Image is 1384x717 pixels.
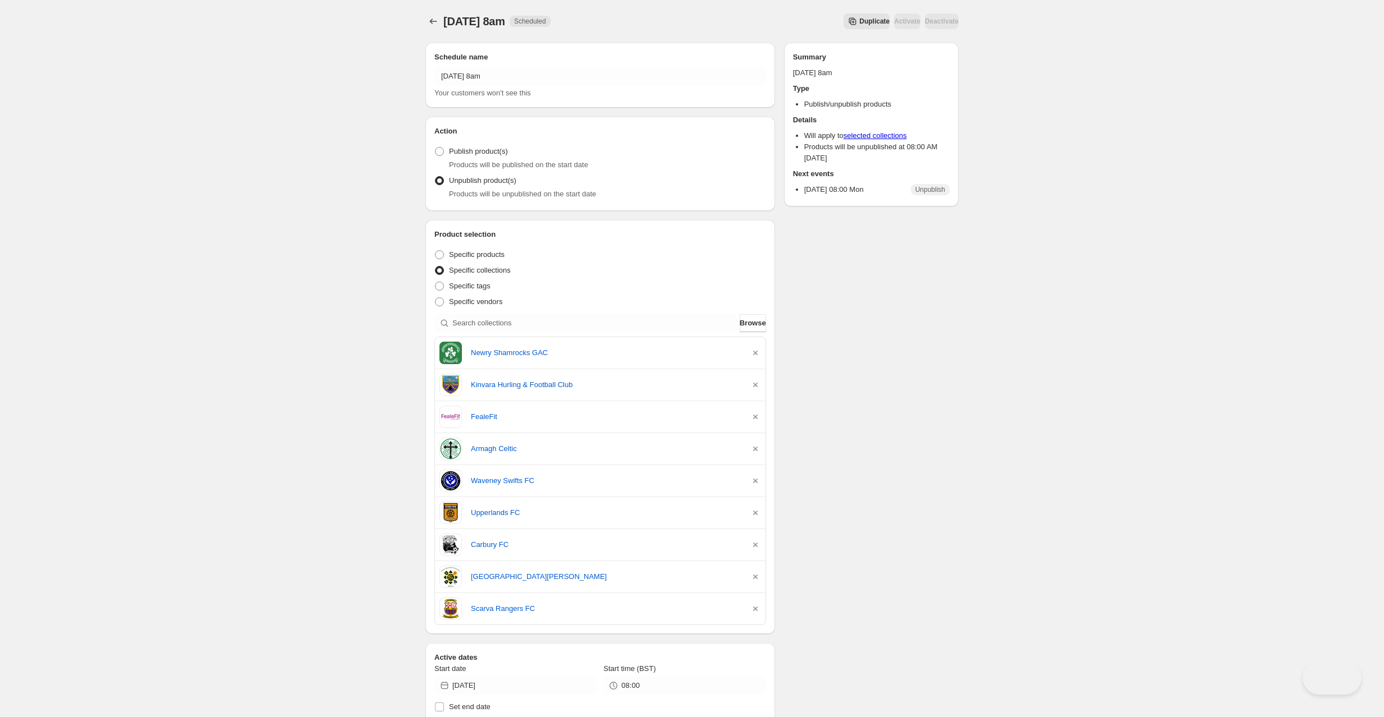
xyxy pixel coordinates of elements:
[434,126,766,137] h2: Action
[449,297,502,306] span: Specific vendors
[434,664,466,673] span: Start date
[793,168,950,180] h2: Next events
[449,147,508,155] span: Publish product(s)
[449,266,511,274] span: Specific collections
[449,176,516,185] span: Unpublish product(s)
[449,190,596,198] span: Products will be unpublished on the start date
[449,250,505,259] span: Specific products
[793,52,950,63] h2: Summary
[603,664,656,673] span: Start time (BST)
[471,539,741,550] a: Carbury FC
[740,314,766,332] button: Browse
[449,282,491,290] span: Specific tags
[859,17,890,26] span: Duplicate
[471,571,741,582] a: [GEOGRAPHIC_DATA][PERSON_NAME]
[740,318,766,329] span: Browse
[471,507,741,518] a: Upperlands FC
[793,114,950,126] h2: Details
[434,89,531,97] span: Your customers won't see this
[804,99,950,110] li: Publish/unpublish products
[434,229,766,240] h2: Product selection
[471,379,741,390] a: Kinvara Hurling & Football Club
[804,141,950,164] li: Products will be unpublished at 08:00 AM [DATE]
[434,652,766,663] h2: Active dates
[514,17,546,26] span: Scheduled
[804,130,950,141] li: Will apply to
[471,603,741,614] a: Scarva Rangers FC
[804,184,864,195] p: [DATE] 08:00 Mon
[471,411,741,422] a: FealeFit
[1303,661,1362,695] iframe: Toggle Customer Support
[452,314,737,332] input: Search collections
[471,475,741,486] a: Waveney Swifts FC
[449,160,588,169] span: Products will be published on the start date
[443,15,505,27] span: [DATE] 8am
[844,131,907,140] a: selected collections
[434,52,766,63] h2: Schedule name
[425,13,441,29] button: Schedules
[449,702,491,711] span: Set end date
[793,83,950,94] h2: Type
[844,13,890,29] button: Secondary action label
[471,443,741,454] a: Armagh Celtic
[793,67,950,79] p: [DATE] 8am
[471,347,741,358] a: Newry Shamrocks GAC
[915,185,945,194] span: Unpublish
